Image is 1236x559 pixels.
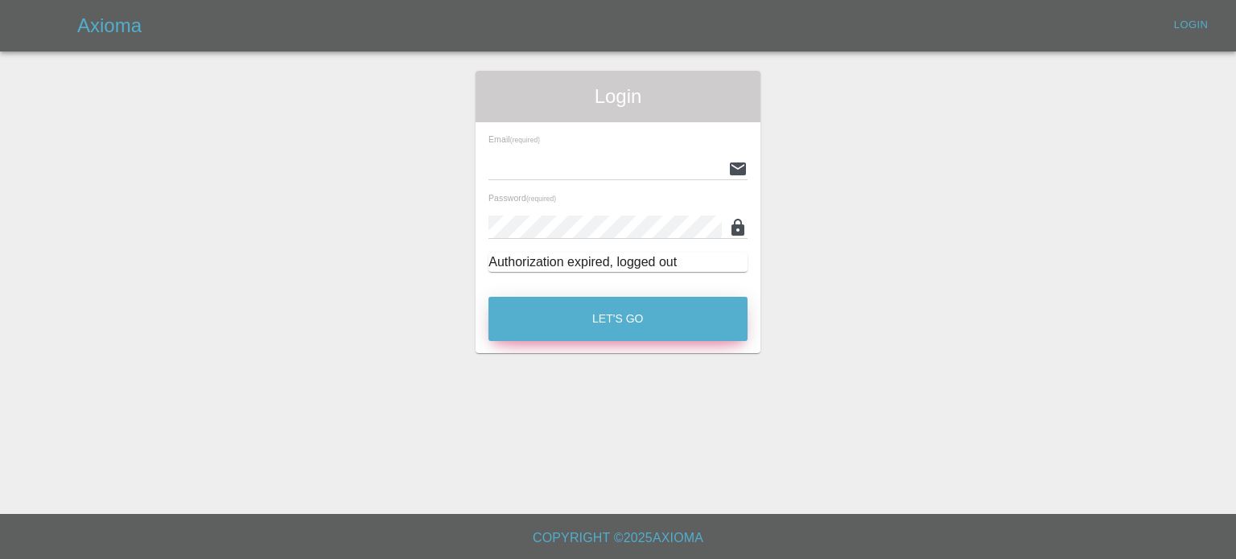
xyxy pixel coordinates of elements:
h5: Axioma [77,13,142,39]
small: (required) [510,137,540,144]
a: Login [1165,13,1217,38]
span: Password [488,193,556,203]
button: Let's Go [488,297,748,341]
h6: Copyright © 2025 Axioma [13,527,1223,549]
small: (required) [526,195,556,203]
div: Authorization expired, logged out [488,253,748,272]
span: Email [488,134,540,144]
span: Login [488,84,748,109]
